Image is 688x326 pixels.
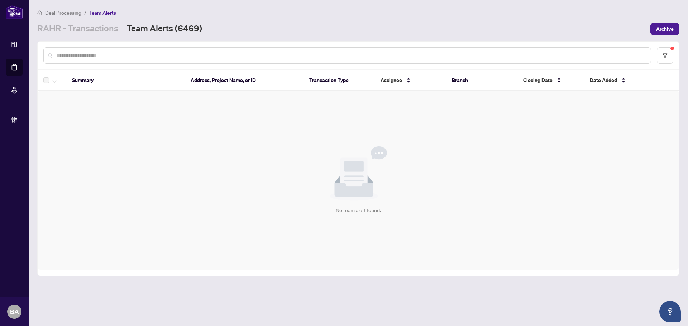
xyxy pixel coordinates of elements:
[517,70,584,91] th: Closing Date
[656,23,674,35] span: Archive
[446,70,517,91] th: Branch
[10,307,19,317] span: BA
[659,301,681,322] button: Open asap
[45,10,81,16] span: Deal Processing
[375,70,446,91] th: Assignee
[336,206,381,214] div: No team alert found.
[663,53,668,58] span: filter
[6,5,23,19] img: logo
[304,70,375,91] th: Transaction Type
[590,76,617,84] span: Date Added
[89,10,116,16] span: Team Alerts
[657,47,673,64] button: filter
[185,70,304,91] th: Address, Project Name, or ID
[584,70,670,91] th: Date Added
[330,146,387,201] img: Null State Icon
[37,23,118,35] a: RAHR - Transactions
[84,9,86,17] li: /
[523,76,553,84] span: Closing Date
[37,10,42,15] span: home
[650,23,679,35] button: Archive
[381,76,402,84] span: Assignee
[66,70,185,91] th: Summary
[127,23,202,35] a: Team Alerts (6469)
